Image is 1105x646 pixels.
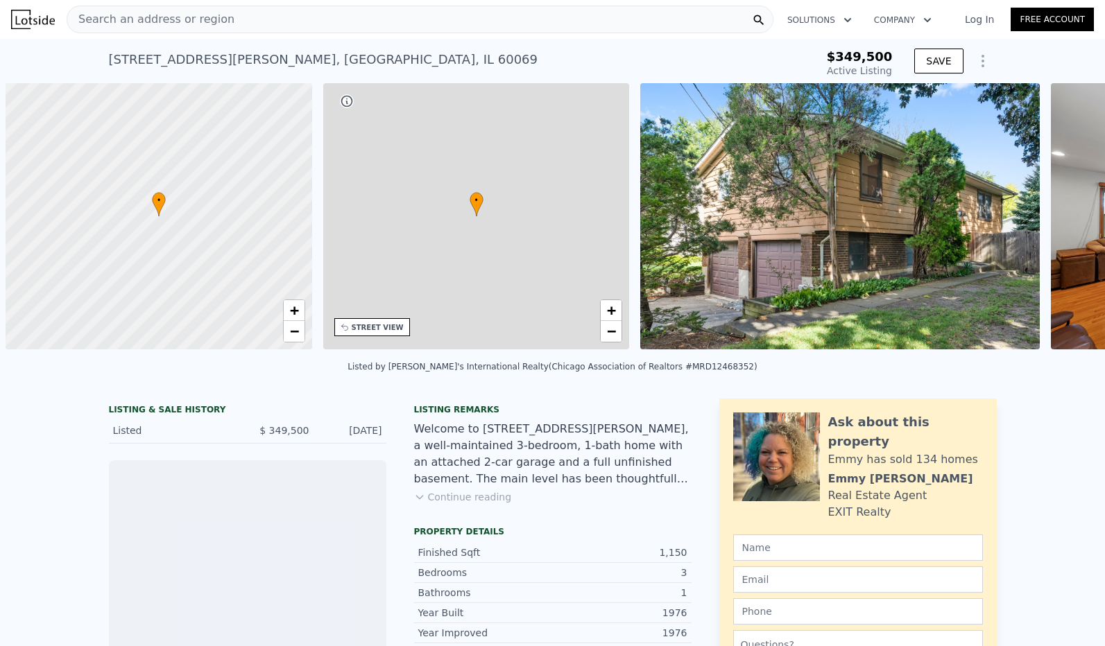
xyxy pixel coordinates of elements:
a: Zoom in [601,300,622,321]
input: Email [733,566,983,593]
div: • [470,192,483,216]
input: Phone [733,598,983,625]
button: Solutions [776,8,863,33]
div: Listing remarks [414,404,692,415]
div: Emmy [PERSON_NAME] [828,471,973,487]
div: Ask about this property [828,412,983,451]
div: STREET VIEW [352,322,404,333]
div: Bedrooms [418,566,553,579]
div: Property details [414,526,692,537]
input: Name [733,534,983,561]
span: + [607,302,616,319]
span: $ 349,500 [259,425,309,436]
div: Emmy has sold 134 homes [828,451,978,468]
a: Zoom in [284,300,305,321]
span: − [289,322,298,340]
img: Sale: 169643647 Parcel: 28617257 [640,83,1040,349]
span: • [152,194,166,207]
div: Finished Sqft [418,545,553,559]
div: Listed by [PERSON_NAME]'s International Realty (Chicago Association of Realtors #MRD12468352) [348,362,757,372]
span: • [470,194,483,207]
div: Listed [113,424,237,437]
span: Active Listing [827,65,892,76]
div: 1976 [553,606,687,620]
div: Real Estate Agent [828,487,927,504]
span: Search an address or region [67,11,234,28]
div: 3 [553,566,687,579]
button: SAVE [914,49,963,73]
div: Welcome to [STREET_ADDRESS][PERSON_NAME], a well-maintained 3-bedroom, 1-bath home with an attach... [414,421,692,487]
button: Continue reading [414,490,512,504]
img: Lotside [11,10,55,29]
div: 1976 [553,626,687,640]
div: [STREET_ADDRESS][PERSON_NAME] , [GEOGRAPHIC_DATA] , IL 60069 [109,50,538,69]
span: − [607,322,616,340]
span: + [289,302,298,319]
div: • [152,192,166,216]
div: Year Built [418,606,553,620]
div: 1 [553,586,687,600]
div: Year Improved [418,626,553,640]
div: LISTING & SALE HISTORY [109,404,386,418]
div: [DATE] [320,424,382,437]
button: Company [863,8,943,33]
div: 1,150 [553,545,687,559]
a: Zoom out [284,321,305,342]
div: Bathrooms [418,586,553,600]
div: EXIT Realty [828,504,891,521]
a: Log In [948,12,1011,26]
a: Free Account [1011,8,1094,31]
a: Zoom out [601,321,622,342]
button: Show Options [969,47,997,75]
span: $349,500 [827,49,893,64]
